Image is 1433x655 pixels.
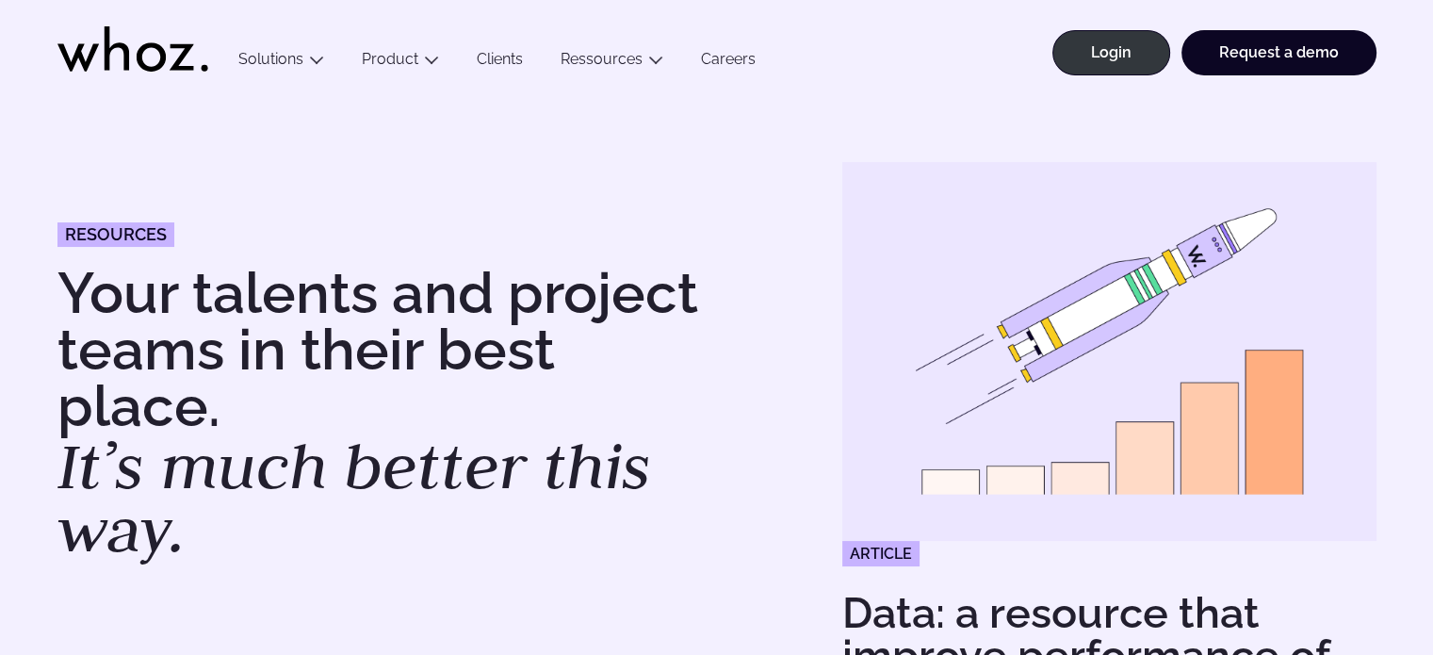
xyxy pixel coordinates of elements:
[65,226,167,243] span: Resources
[343,50,458,75] button: Product
[458,50,542,75] a: Clients
[1052,30,1170,75] a: Login
[57,265,698,562] h1: Your talents and project teams in their best place.
[57,424,651,571] em: It’s much better this way.
[682,50,774,75] a: Careers
[842,155,1376,549] img: Data: a resource that improve performance of Professional Services
[561,50,643,68] a: Ressources
[542,50,682,75] button: Ressources
[362,50,418,68] a: Product
[842,541,920,566] span: Article
[1181,30,1376,75] a: Request a demo
[220,50,343,75] button: Solutions
[1309,531,1407,629] iframe: Chatbot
